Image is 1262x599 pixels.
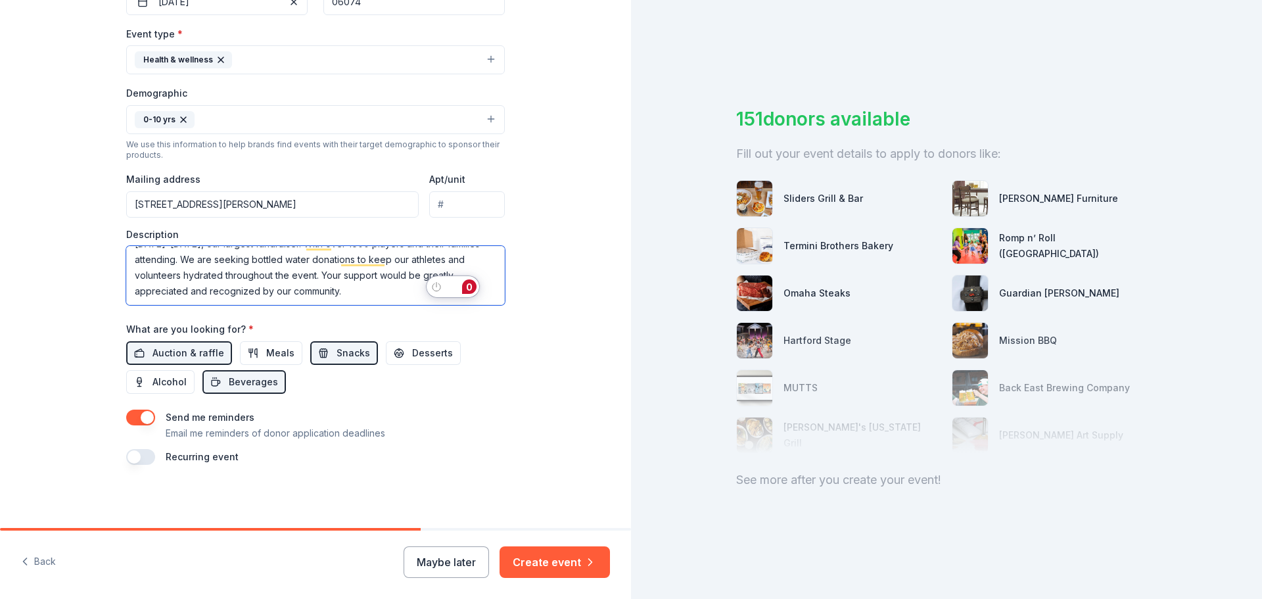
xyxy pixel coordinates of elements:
[952,181,988,216] img: photo for Jordan's Furniture
[126,246,505,305] textarea: To enrich screen reader interactions, please activate Accessibility in Grammarly extension settings
[429,173,465,186] label: Apt/unit
[229,374,278,390] span: Beverages
[126,323,254,336] label: What are you looking for?
[166,425,385,441] p: Email me reminders of donor application deadlines
[152,345,224,361] span: Auction & raffle
[310,341,378,365] button: Snacks
[999,285,1119,301] div: Guardian [PERSON_NAME]
[412,345,453,361] span: Desserts
[21,548,56,576] button: Back
[736,469,1157,491] div: See more after you create your event!
[783,285,851,301] div: Omaha Steaks
[783,238,893,254] div: Termini Brothers Bakery
[126,173,200,186] label: Mailing address
[736,105,1157,133] div: 151 donors available
[240,341,302,365] button: Meals
[736,143,1157,164] div: Fill out your event details to apply to donors like:
[783,191,863,206] div: Sliders Grill & Bar
[126,45,505,74] button: Health & wellness
[737,181,772,216] img: photo for Sliders Grill & Bar
[126,341,232,365] button: Auction & raffle
[999,230,1157,262] div: Romp n’ Roll ([GEOGRAPHIC_DATA])
[737,276,772,311] img: photo for Omaha Steaks
[386,341,461,365] button: Desserts
[135,51,232,68] div: Health & wellness
[166,451,239,462] label: Recurring event
[126,139,505,160] div: We use this information to help brands find events with their target demographic to sponsor their...
[126,87,187,100] label: Demographic
[202,370,286,394] button: Beverages
[952,228,988,264] img: photo for Romp n’ Roll (Wethersfield)
[737,228,772,264] img: photo for Termini Brothers Bakery
[166,412,254,423] label: Send me reminders
[337,345,370,361] span: Snacks
[952,276,988,311] img: photo for Guardian Angel Device
[500,546,610,578] button: Create event
[404,546,489,578] button: Maybe later
[135,111,195,128] div: 0-10 yrs
[266,345,294,361] span: Meals
[429,191,505,218] input: #
[999,191,1118,206] div: [PERSON_NAME] Furniture
[126,370,195,394] button: Alcohol
[152,374,187,390] span: Alcohol
[126,191,419,218] input: Enter a US address
[126,105,505,134] button: 0-10 yrs
[126,228,179,241] label: Description
[126,28,183,41] label: Event type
